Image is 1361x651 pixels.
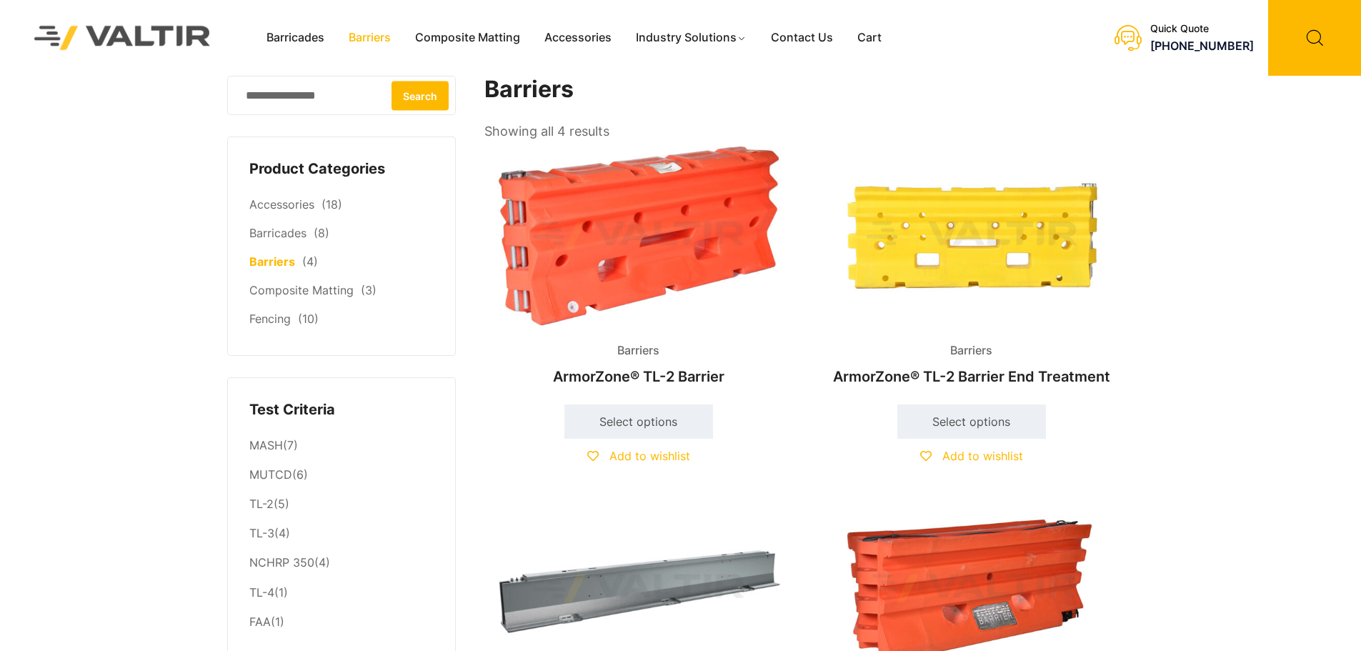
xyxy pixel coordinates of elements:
[564,404,713,439] a: Select options for “ArmorZone® TL-2 Barrier”
[392,81,449,110] button: Search
[249,226,306,240] a: Barricades
[249,431,434,460] li: (7)
[484,143,793,392] a: BarriersArmorZone® TL-2 Barrier
[817,143,1126,392] a: BarriersArmorZone® TL-2 Barrier End Treatment
[939,340,1003,362] span: Barriers
[845,27,894,49] a: Cart
[249,578,434,607] li: (1)
[403,27,532,49] a: Composite Matting
[336,27,403,49] a: Barriers
[624,27,759,49] a: Industry Solutions
[249,254,295,269] a: Barriers
[607,340,670,362] span: Barriers
[920,449,1023,463] a: Add to wishlist
[942,449,1023,463] span: Add to wishlist
[249,312,291,326] a: Fencing
[249,159,434,180] h4: Product Categories
[361,283,377,297] span: (3)
[587,449,690,463] a: Add to wishlist
[249,197,314,212] a: Accessories
[302,254,318,269] span: (4)
[249,497,274,511] a: TL-2
[249,490,434,520] li: (5)
[897,404,1046,439] a: Select options for “ArmorZone® TL-2 Barrier End Treatment”
[314,226,329,240] span: (8)
[249,399,434,421] h4: Test Criteria
[817,361,1126,392] h2: ArmorZone® TL-2 Barrier End Treatment
[609,449,690,463] span: Add to wishlist
[249,520,434,549] li: (4)
[249,607,434,633] li: (1)
[249,549,434,578] li: (4)
[249,438,283,452] a: MASH
[249,467,292,482] a: MUTCD
[298,312,319,326] span: (10)
[16,7,229,68] img: Valtir Rentals
[249,283,354,297] a: Composite Matting
[484,361,793,392] h2: ArmorZone® TL-2 Barrier
[249,461,434,490] li: (6)
[249,585,274,600] a: TL-4
[484,76,1127,104] h1: Barriers
[759,27,845,49] a: Contact Us
[1150,39,1254,53] a: [PHONE_NUMBER]
[532,27,624,49] a: Accessories
[249,526,274,540] a: TL-3
[249,615,271,629] a: FAA
[249,555,314,570] a: NCHRP 350
[321,197,342,212] span: (18)
[1150,23,1254,35] div: Quick Quote
[254,27,336,49] a: Barricades
[484,119,609,144] p: Showing all 4 results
